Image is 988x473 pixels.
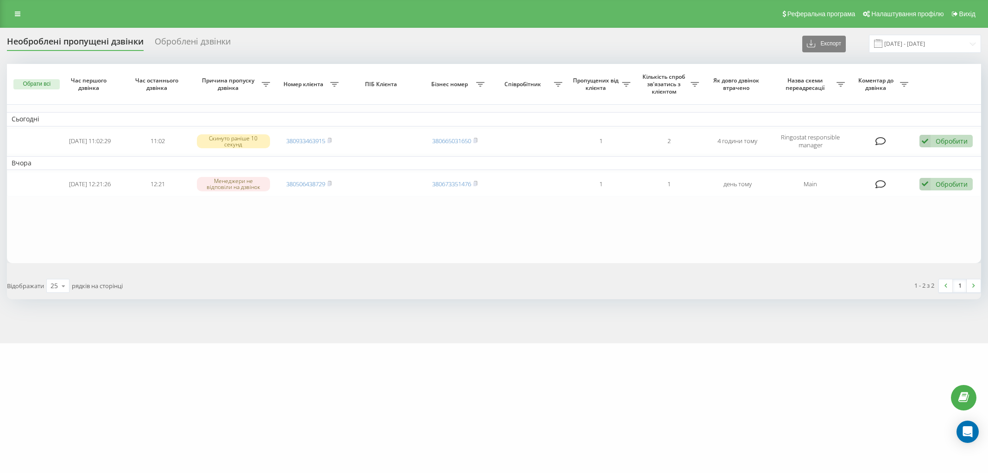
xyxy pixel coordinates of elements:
span: Вихід [959,10,975,18]
span: Реферальна програма [787,10,856,18]
td: 1 [567,128,635,154]
span: Відображати [7,282,44,290]
td: 11:02 [124,128,192,154]
span: Час останнього дзвінка [132,77,184,91]
td: день тому [704,172,772,196]
div: 1 - 2 з 2 [914,281,934,290]
td: 12:21 [124,172,192,196]
div: Обробити [936,137,968,145]
td: Сьогодні [7,112,981,126]
td: Вчора [7,156,981,170]
span: Кількість спроб зв'язатись з клієнтом [640,73,690,95]
span: Час першого дзвінка [63,77,116,91]
span: Коментар до дзвінка [854,77,900,91]
td: Main [772,172,850,196]
div: Обробити [936,180,968,189]
td: [DATE] 12:21:26 [56,172,124,196]
span: Як довго дзвінок втрачено [711,77,764,91]
td: 1 [567,172,635,196]
div: Менеджери не відповіли на дзвінок [197,177,270,191]
span: ПІБ Клієнта [351,81,413,88]
span: рядків на сторінці [72,282,123,290]
a: 380933463915 [286,137,325,145]
span: Причина пропуску дзвінка [197,77,262,91]
td: [DATE] 11:02:29 [56,128,124,154]
a: 380673351476 [432,180,471,188]
span: Пропущених від клієнта [572,77,622,91]
td: 1 [635,172,703,196]
div: 25 [50,281,58,290]
td: 2 [635,128,703,154]
button: Обрати всі [13,79,60,89]
span: Номер клієнта [279,81,330,88]
a: 1 [953,279,967,292]
div: Open Intercom Messenger [957,421,979,443]
span: Назва схеми переадресації [776,77,837,91]
td: 4 години тому [704,128,772,154]
a: 380665031650 [432,137,471,145]
td: Ringostat responsible manager [772,128,850,154]
span: Бізнес номер [426,81,476,88]
a: 380506438729 [286,180,325,188]
span: Співробітник [494,81,554,88]
div: Скинуто раніше 10 секунд [197,134,270,148]
div: Оброблені дзвінки [155,37,231,51]
button: Експорт [802,36,846,52]
div: Необроблені пропущені дзвінки [7,37,144,51]
span: Налаштування профілю [871,10,944,18]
